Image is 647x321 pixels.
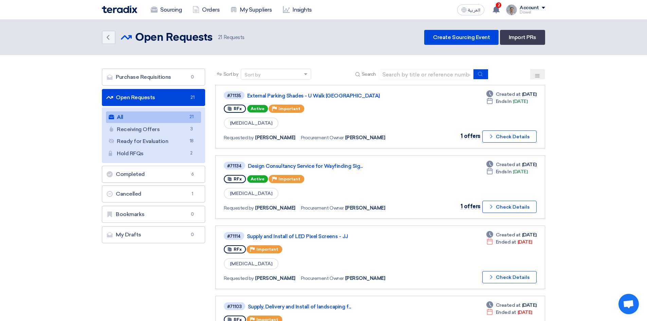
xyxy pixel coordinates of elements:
[102,206,205,223] a: Bookmarks0
[245,71,260,78] div: Sort by
[486,231,537,238] div: [DATE]
[496,2,501,8] span: 2
[106,136,201,147] a: Ready for Evaluation
[102,185,205,202] a: Cancelled1
[486,161,537,168] div: [DATE]
[234,177,242,181] span: RFx
[227,93,241,98] div: #71135
[486,168,528,175] div: [DATE]
[248,163,418,169] a: Design Consultancy Service for Wayfinding Sig...
[188,94,197,101] span: 21
[106,124,201,135] a: Receiving Offers
[255,134,295,141] span: [PERSON_NAME]
[457,4,484,15] button: العربية
[486,302,537,309] div: [DATE]
[187,2,225,17] a: Orders
[188,74,197,81] span: 0
[224,118,278,129] span: [MEDICAL_DATA]
[227,164,242,168] div: #71134
[102,166,205,183] a: Completed6
[187,150,196,157] span: 2
[224,188,278,199] span: [MEDICAL_DATA]
[345,275,385,282] span: [PERSON_NAME]
[301,134,344,141] span: Procurement Owner
[496,168,512,175] span: Ends In
[301,275,344,282] span: Procurement Owner
[520,5,539,11] div: Account
[496,238,516,246] span: Ended at
[486,91,537,98] div: [DATE]
[461,133,481,139] span: 1 offers
[500,30,545,45] a: Import PRs
[102,226,205,243] a: My Drafts0
[255,204,295,212] span: [PERSON_NAME]
[218,34,245,41] span: Requests
[278,106,300,111] span: Important
[496,231,521,238] span: Created at
[188,231,197,238] span: 0
[227,234,241,238] div: #71114
[187,113,196,121] span: 21
[102,5,137,13] img: Teradix logo
[461,203,481,210] span: 1 offers
[496,161,521,168] span: Created at
[482,271,537,283] button: Check Details
[506,4,517,15] img: IMG_1753965247717.jpg
[247,233,417,239] a: Supply and Install of LED Pixel Screens - JJ
[234,247,242,252] span: RFx
[345,134,385,141] span: [PERSON_NAME]
[187,138,196,145] span: 18
[247,105,268,112] span: Active
[248,304,418,310] a: Supply, Delivery and Install of landscaping f...
[277,2,317,17] a: Insights
[102,89,205,106] a: Open Requests21
[255,275,295,282] span: [PERSON_NAME]
[188,211,197,218] span: 0
[482,201,537,213] button: Check Details
[135,31,213,44] h2: Open Requests
[482,130,537,143] button: Check Details
[224,275,254,282] span: Requested by
[520,11,545,14] div: Dowel
[486,238,532,246] div: [DATE]
[496,98,512,105] span: Ends In
[106,111,201,123] a: All
[106,148,201,159] a: Hold RFQs
[424,30,499,45] a: Create Sourcing Event
[145,2,187,17] a: Sourcing
[496,309,516,316] span: Ended at
[247,93,417,99] a: External Parking Shades - U Walk [GEOGRAPHIC_DATA]
[225,2,277,17] a: My Suppliers
[486,309,532,316] div: [DATE]
[247,175,268,183] span: Active
[188,171,197,178] span: 6
[468,8,480,13] span: العربية
[486,98,528,105] div: [DATE]
[256,247,278,252] span: Important
[218,34,222,40] span: 21
[102,69,205,86] a: Purchase Requisitions0
[496,91,521,98] span: Created at
[234,106,242,111] span: RFx
[224,258,278,269] span: [MEDICAL_DATA]
[379,69,474,79] input: Search by title or reference number
[227,304,242,309] div: #71103
[223,71,238,78] span: Sort by
[301,204,344,212] span: Procurement Owner
[224,204,254,212] span: Requested by
[362,71,376,78] span: Search
[278,177,300,181] span: Important
[187,126,196,133] span: 3
[224,134,254,141] span: Requested by
[496,302,521,309] span: Created at
[188,191,197,197] span: 1
[345,204,385,212] span: [PERSON_NAME]
[618,294,639,314] a: Open chat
